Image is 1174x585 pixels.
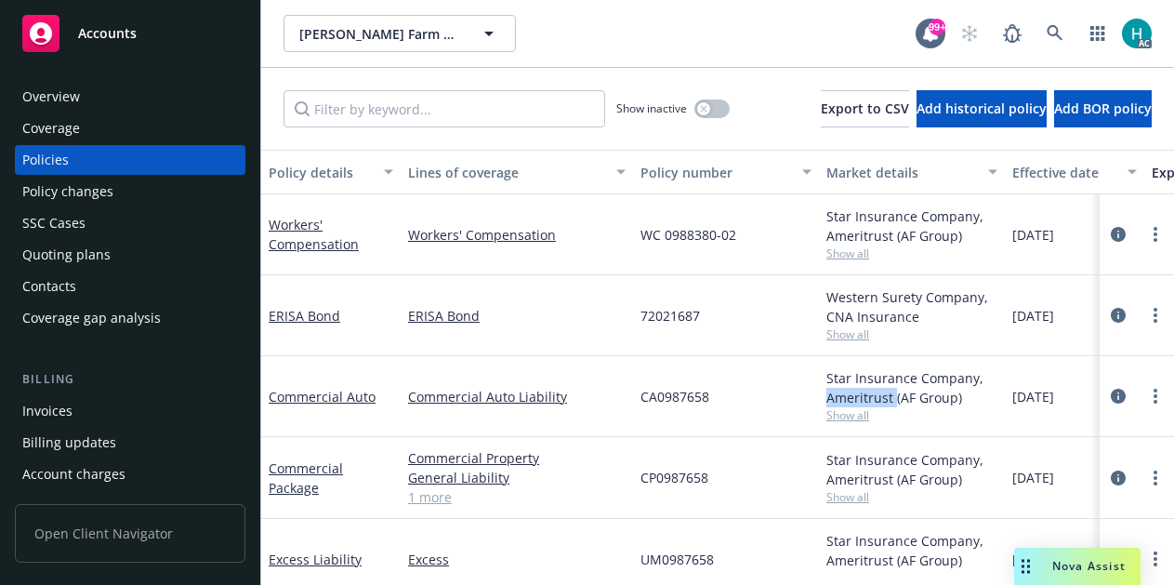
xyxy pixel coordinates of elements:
a: Excess Liability [269,551,362,568]
div: Market details [826,163,977,182]
div: Policy details [269,163,373,182]
a: Excess [408,550,626,569]
span: Nova Assist [1052,558,1126,574]
span: 72021687 [640,306,700,326]
a: ERISA Bond [408,306,626,326]
div: Drag to move [1014,548,1037,585]
input: Filter by keyword... [284,90,605,127]
div: Contacts [22,272,76,301]
button: Add historical policy [917,90,1047,127]
span: Accounts [78,26,137,41]
span: UM0987658 [640,550,714,569]
button: Effective date [1005,150,1144,194]
a: circleInformation [1107,304,1129,326]
span: [PERSON_NAME] Farm Labor Inc. [299,24,460,44]
a: Policies [15,145,245,175]
span: [DATE] [1012,306,1054,326]
span: Add BOR policy [1054,100,1152,117]
span: Open Client Navigator [15,504,245,563]
a: circleInformation [1107,223,1129,246]
div: Policies [22,145,69,175]
button: Policy number [633,150,819,194]
span: Show all [826,326,997,342]
span: [DATE] [1012,468,1054,487]
span: [DATE] [1012,387,1054,406]
div: Coverage gap analysis [22,303,161,333]
a: Coverage [15,113,245,143]
a: Start snowing [951,15,988,52]
div: Lines of coverage [408,163,605,182]
button: Market details [819,150,1005,194]
div: Star Insurance Company, Ameritrust (AF Group) [826,368,997,407]
a: more [1144,304,1167,326]
a: Workers' Compensation [269,216,359,253]
span: Show all [826,407,997,423]
span: Add historical policy [917,100,1047,117]
div: Account charges [22,459,125,489]
span: CA0987658 [640,387,709,406]
button: Add BOR policy [1054,90,1152,127]
div: SSC Cases [22,208,86,238]
a: Search [1036,15,1074,52]
a: Commercial Auto Liability [408,387,626,406]
div: Star Insurance Company, Ameritrust (AF Group) [826,450,997,489]
div: Overview [22,82,80,112]
a: more [1144,223,1167,246]
a: circleInformation [1107,467,1129,489]
a: Quoting plans [15,240,245,270]
span: [DATE] [1012,550,1054,569]
a: Policy changes [15,177,245,206]
span: Show all [826,489,997,505]
button: Policy details [261,150,401,194]
div: Star Insurance Company, Ameritrust (AF Group) [826,531,997,570]
a: Invoices [15,396,245,426]
div: Billing [15,370,245,389]
a: Accounts [15,7,245,60]
a: Report a Bug [994,15,1031,52]
div: Coverage [22,113,80,143]
div: Effective date [1012,163,1116,182]
a: Billing updates [15,428,245,458]
img: photo [1122,19,1152,48]
button: Lines of coverage [401,150,633,194]
button: Export to CSV [821,90,909,127]
a: more [1144,467,1167,489]
a: Overview [15,82,245,112]
a: Account charges [15,459,245,489]
span: CP0987658 [640,468,708,487]
a: circleInformation [1107,385,1129,407]
a: Coverage gap analysis [15,303,245,333]
a: Commercial Property [408,448,626,468]
div: Policy number [640,163,791,182]
a: more [1144,385,1167,407]
div: Western Surety Company, CNA Insurance [826,287,997,326]
a: more [1144,548,1167,570]
a: Workers' Compensation [408,225,626,245]
a: Commercial Package [269,459,343,497]
a: ERISA Bond [269,307,340,325]
span: WC 0988380-02 [640,225,736,245]
a: 1 more [408,487,626,507]
button: [PERSON_NAME] Farm Labor Inc. [284,15,516,52]
span: Show inactive [616,100,687,116]
span: Export to CSV [821,100,909,117]
div: Quoting plans [22,240,111,270]
div: Star Insurance Company, Ameritrust (AF Group) [826,206,997,246]
div: Billing updates [22,428,116,458]
a: Contacts [15,272,245,301]
span: [DATE] [1012,225,1054,245]
div: Invoices [22,396,73,426]
a: Commercial Auto [269,388,376,406]
span: Show all [826,246,997,261]
div: 99+ [929,19,945,35]
a: General Liability [408,468,626,487]
a: Switch app [1079,15,1116,52]
div: Policy changes [22,177,113,206]
a: SSC Cases [15,208,245,238]
button: Nova Assist [1014,548,1141,585]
